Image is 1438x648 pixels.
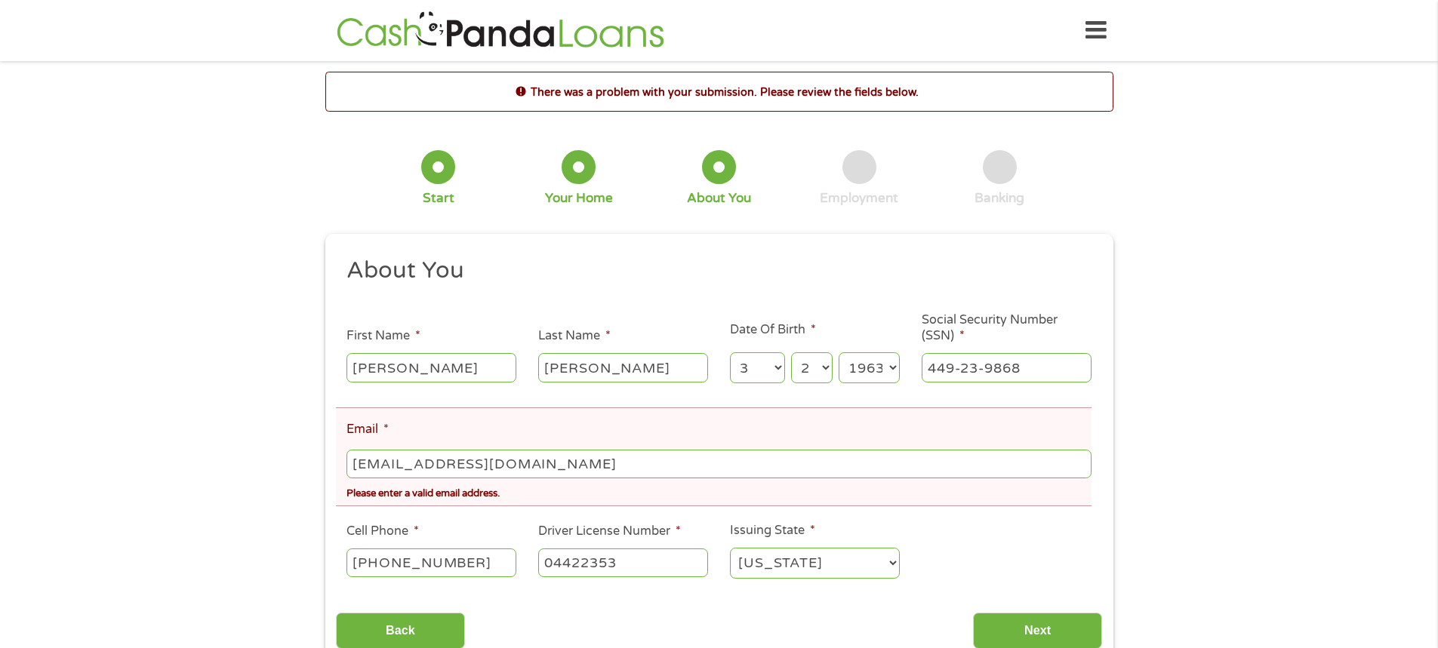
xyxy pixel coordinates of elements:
[687,190,751,207] div: About You
[922,353,1092,382] input: 078-05-1120
[346,328,420,344] label: First Name
[730,523,815,539] label: Issuing State
[346,256,1080,286] h2: About You
[538,353,708,382] input: Smith
[730,322,816,338] label: Date Of Birth
[346,422,389,438] label: Email
[922,312,1092,344] label: Social Security Number (SSN)
[346,450,1091,478] input: john@gmail.com
[326,84,1113,100] h2: There was a problem with your submission. Please review the fields below.
[975,190,1024,207] div: Banking
[820,190,898,207] div: Employment
[346,524,419,539] label: Cell Phone
[346,481,1091,502] div: Please enter a valid email address.
[346,548,516,577] input: (541) 754-3010
[346,353,516,382] input: John
[538,524,681,539] label: Driver License Number
[423,190,454,207] div: Start
[538,328,611,344] label: Last Name
[332,9,669,52] img: GetLoanNow Logo
[545,190,613,207] div: Your Home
